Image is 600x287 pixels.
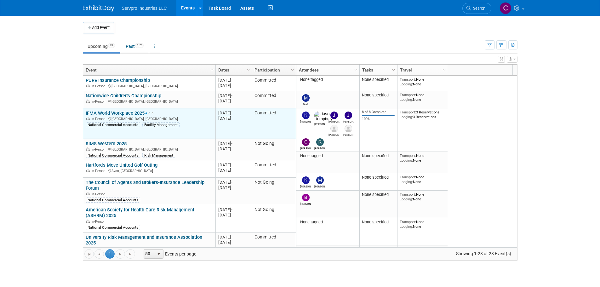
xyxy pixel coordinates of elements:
[86,110,154,116] a: IFMA World Workplace 2025
[362,117,395,121] div: 100%
[86,65,211,75] a: Event
[400,65,443,75] a: Travel
[343,132,354,136] div: Matt Post
[86,168,213,173] div: Avon, [GEOGRAPHIC_DATA]
[86,99,213,104] div: [GEOGRAPHIC_DATA], [GEOGRAPHIC_DATA]
[86,117,90,120] img: In-Person Event
[231,163,232,167] span: -
[299,65,355,75] a: Attendees
[345,112,352,119] img: Jeremy Jackson
[343,119,354,123] div: Jeremy Jackson
[218,234,249,240] div: [DATE]
[400,224,413,229] span: Lodging:
[218,93,249,98] div: [DATE]
[218,212,249,218] div: [DATE]
[86,220,90,223] img: In-Person Event
[500,2,511,14] img: Chris Chassagneux
[231,180,232,185] span: -
[252,205,296,232] td: Not Going
[135,43,144,48] span: 152
[91,84,107,88] span: In-Person
[252,232,296,260] td: Committed
[142,122,180,127] div: Facility Management
[246,67,251,72] span: Column Settings
[400,158,413,163] span: Lodging:
[105,249,115,259] span: 1
[442,67,447,72] span: Column Settings
[91,100,107,104] span: In-Person
[86,169,90,172] img: In-Person Event
[144,250,155,258] span: 50
[300,119,311,123] div: Kevin Wofford
[400,77,416,82] span: Transport:
[94,249,104,259] a: Go to the previous page
[87,252,92,257] span: Go to the first page
[362,175,395,180] div: None specified
[254,65,292,75] a: Participation
[299,153,357,158] div: None tagged
[91,147,107,152] span: In-Person
[86,234,202,246] a: University Risk Management and Insurance Association 2025
[450,249,517,258] span: Showing 1-28 of 28 Event(s)
[471,6,485,11] span: Search
[462,3,491,14] a: Search
[83,22,114,33] button: Add Event
[91,117,107,121] span: In-Person
[86,84,90,87] img: In-Person Event
[218,141,249,146] div: [DATE]
[231,93,232,98] span: -
[300,146,311,150] div: Chris Chassagneux
[91,169,107,173] span: In-Person
[400,153,416,158] span: Transport:
[86,162,157,168] a: Hartford's Move United Golf Outing
[91,220,107,224] span: In-Person
[86,225,140,230] div: National Commercial Accounts
[391,67,396,72] span: Column Settings
[218,207,249,212] div: [DATE]
[218,116,249,121] div: [DATE]
[362,110,395,114] div: 8 of 8 Complete
[302,138,310,146] img: Chris Chassagneux
[362,192,395,197] div: None specified
[302,176,310,184] img: Kim Cunha
[86,116,213,121] div: [GEOGRAPHIC_DATA], [GEOGRAPHIC_DATA]
[86,141,127,146] a: RIMS Western 2025
[400,110,416,114] span: Transport:
[252,160,296,178] td: Committed
[353,67,358,72] span: Column Settings
[218,185,249,190] div: [DATE]
[231,207,232,212] span: -
[86,180,204,191] a: The Council of Agents and Brokers-Insurance Leadership Forum
[97,252,102,257] span: Go to the previous page
[86,100,90,103] img: In-Person Event
[126,249,135,259] a: Go to the last page
[400,153,445,163] div: None None
[314,122,325,126] div: Jason Humphrey
[289,65,296,74] a: Column Settings
[218,180,249,185] div: [DATE]
[400,175,445,184] div: None None
[83,40,120,52] a: Upcoming28
[362,93,395,98] div: None specified
[86,146,213,152] div: [GEOGRAPHIC_DATA], [GEOGRAPHIC_DATA]
[231,111,232,115] span: -
[118,252,123,257] span: Go to the next page
[316,176,324,184] img: Monique Patton
[302,194,310,201] img: Brian Donnelly
[400,110,445,119] div: 3 Reservations 3 Reservations
[400,93,445,102] div: None None
[362,220,395,225] div: None specified
[231,235,232,239] span: -
[116,249,125,259] a: Go to the next page
[400,180,413,184] span: Lodging:
[142,153,175,158] div: Risk Management
[86,246,213,251] div: [GEOGRAPHIC_DATA], [GEOGRAPHIC_DATA]
[231,78,232,83] span: -
[299,220,357,225] div: None tagged
[330,112,338,119] img: Jay Reynolds
[299,77,357,82] div: None tagged
[400,197,413,201] span: Lodging:
[156,252,161,257] span: select
[91,192,107,196] span: In-Person
[86,83,213,89] div: [GEOGRAPHIC_DATA], [GEOGRAPHIC_DATA]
